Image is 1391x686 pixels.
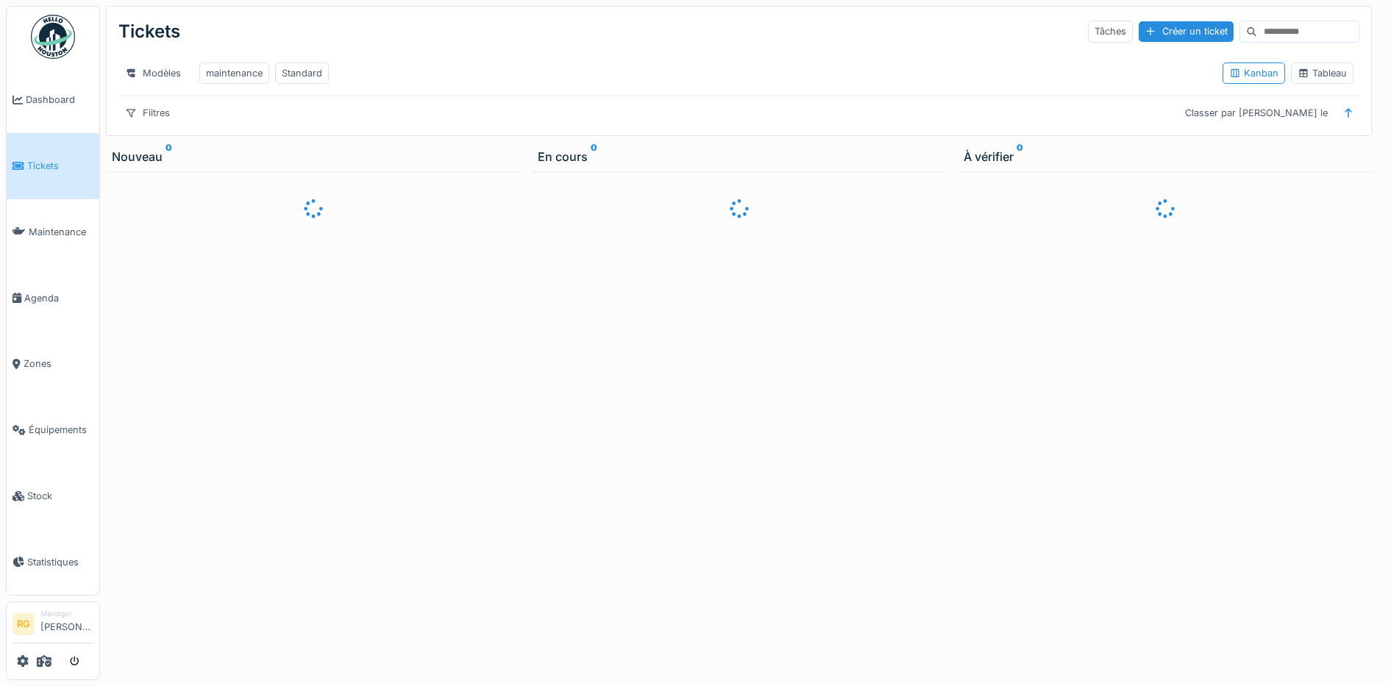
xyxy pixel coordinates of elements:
div: Manager [40,608,93,619]
div: Modèles [118,62,188,84]
span: Statistiques [27,555,93,569]
a: Dashboard [7,67,99,133]
div: Nouveau [112,148,514,165]
div: Tableau [1298,66,1347,80]
a: Stock [7,463,99,529]
a: Zones [7,331,99,397]
div: Classer par [PERSON_NAME] le [1178,102,1334,124]
span: Agenda [24,291,93,305]
span: Équipements [29,423,93,437]
a: Maintenance [7,199,99,265]
a: Équipements [7,397,99,463]
div: Standard [282,66,322,80]
div: En cours [538,148,940,165]
a: Tickets [7,133,99,199]
sup: 0 [1017,148,1023,165]
div: maintenance [206,66,263,80]
li: [PERSON_NAME] [40,608,93,640]
li: RG [13,613,35,635]
span: Zones [24,357,93,371]
sup: 0 [591,148,597,165]
div: Tickets [118,12,180,51]
div: Filtres [118,102,177,124]
a: Statistiques [7,529,99,595]
div: Kanban [1229,66,1278,80]
div: À vérifier [964,148,1366,165]
sup: 0 [166,148,172,165]
div: Tâches [1088,21,1133,42]
span: Dashboard [26,93,93,107]
a: RG Manager[PERSON_NAME] [13,608,93,643]
span: Tickets [27,159,93,173]
img: Badge_color-CXgf-gQk.svg [31,15,75,59]
span: Maintenance [29,225,93,239]
div: Créer un ticket [1139,21,1234,41]
span: Stock [27,489,93,503]
a: Agenda [7,265,99,331]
